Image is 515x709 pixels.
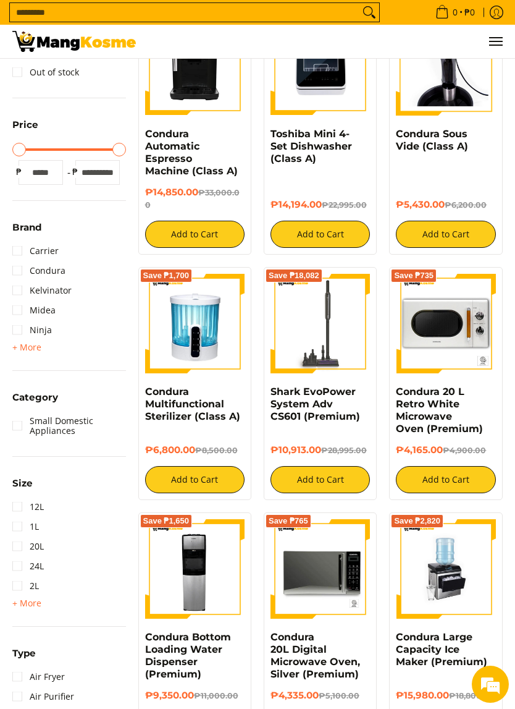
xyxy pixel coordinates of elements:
[396,631,487,668] a: Condura Large Capacity Ice Maker (Premium)
[12,411,126,441] a: Small Domestic Appliances
[269,517,308,525] span: Save ₱765
[270,128,352,164] a: Toshiba Mini 4-Set Dishwasher (Class A)
[396,519,495,619] img: https://mangkosme.com/products/condura-large-capacity-ice-maker-premium
[270,15,370,115] img: Toshiba Mini 4-Set Dishwasher (Class A)
[488,25,503,58] button: Menu
[396,386,483,435] a: Condura 20 L Retro White Microwave Oven (Premium)
[396,128,468,152] a: Condura Sous Vide (Class A)
[145,187,245,211] h6: ₱14,850.00
[148,25,503,58] nav: Main Menu
[12,62,79,82] a: Out of stock
[396,444,495,457] h6: ₱4,165.00
[12,223,41,232] span: Brand
[145,444,245,457] h6: ₱6,800.00
[69,166,82,178] span: ₱
[145,631,231,680] a: Condura Bottom Loading Water Dispenser (Premium)
[145,128,238,177] a: Condura Automatic Espresso Machine (Class A)
[270,199,370,211] h6: ₱14,194.00
[12,556,44,576] a: 24L
[394,517,440,525] span: Save ₱2,820
[12,31,136,52] img: Small Appliances l Mang Kosme: Home Appliances Warehouse Sale
[12,120,38,138] summary: Open
[12,667,65,687] a: Air Fryer
[145,690,245,702] h6: ₱9,350.00
[12,576,39,596] a: 2L
[445,200,487,210] del: ₱6,200.00
[396,466,495,493] button: Add to Cart
[322,200,367,210] del: ₱22,995.00
[432,6,479,19] span: •
[12,120,38,129] span: Price
[195,446,238,455] del: ₱8,500.00
[143,517,190,525] span: Save ₱1,650
[12,497,44,517] a: 12L
[359,3,379,22] button: Search
[194,691,238,700] del: ₱11,000.00
[451,8,459,17] span: 0
[145,274,245,373] img: Condura Multifunctional Sterilizer (Class A)
[12,537,44,556] a: 20L
[463,8,477,17] span: ₱0
[12,648,36,658] span: Type
[12,241,59,261] a: Carrier
[319,691,359,700] del: ₱5,100.00
[148,25,503,58] ul: Customer Navigation
[12,223,41,241] summary: Open
[443,446,486,455] del: ₱4,900.00
[321,446,367,455] del: ₱28,995.00
[12,166,25,178] span: ₱
[145,188,240,210] del: ₱33,000.00
[396,274,495,373] img: condura-vintage-style-20-liter-micowave-oven-with-icc-sticker-class-a-full-front-view-mang-kosme
[270,274,370,373] img: shark-evopower-wireless-vacuum-full-view-mang-kosme
[145,386,240,422] a: Condura Multifunctional Sterilizer (Class A)
[12,687,74,707] a: Air Purifier
[270,519,370,619] img: 20-liter-digital-microwave-oven-silver-full-front-view-mang-kosme
[12,342,41,352] span: + More
[12,300,56,320] a: Midea
[12,648,36,667] summary: Open
[12,393,58,402] span: Category
[12,478,33,488] span: Size
[270,444,370,457] h6: ₱10,913.00
[12,596,41,611] summary: Open
[143,272,190,279] span: Save ₱1,700
[269,272,319,279] span: Save ₱18,082
[396,690,495,702] h6: ₱15,980.00
[12,281,72,300] a: Kelvinator
[145,466,245,493] button: Add to Cart
[270,386,360,422] a: Shark EvoPower System Adv CS601 (Premium)
[396,199,495,211] h6: ₱5,430.00
[12,340,41,355] summary: Open
[12,261,65,281] a: Condura
[12,478,33,497] summary: Open
[270,631,360,680] a: Condura 20L Digital Microwave Oven, Silver (Premium)
[270,466,370,493] button: Add to Cart
[12,320,52,340] a: Ninja
[12,598,41,608] span: + More
[145,221,245,248] button: Add to Cart
[449,691,495,700] del: ₱18,800.00
[12,393,58,411] summary: Open
[145,519,245,619] img: Condura Bottom Loading Water Dispenser (Premium)
[270,221,370,248] button: Add to Cart
[12,517,39,537] a: 1L
[396,15,495,115] img: Condura Sous Vide (Class A)
[270,690,370,702] h6: ₱4,335.00
[394,272,433,279] span: Save ₱735
[396,221,495,248] button: Add to Cart
[145,15,245,115] img: Condura Automatic Espresso Machine (Class A)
